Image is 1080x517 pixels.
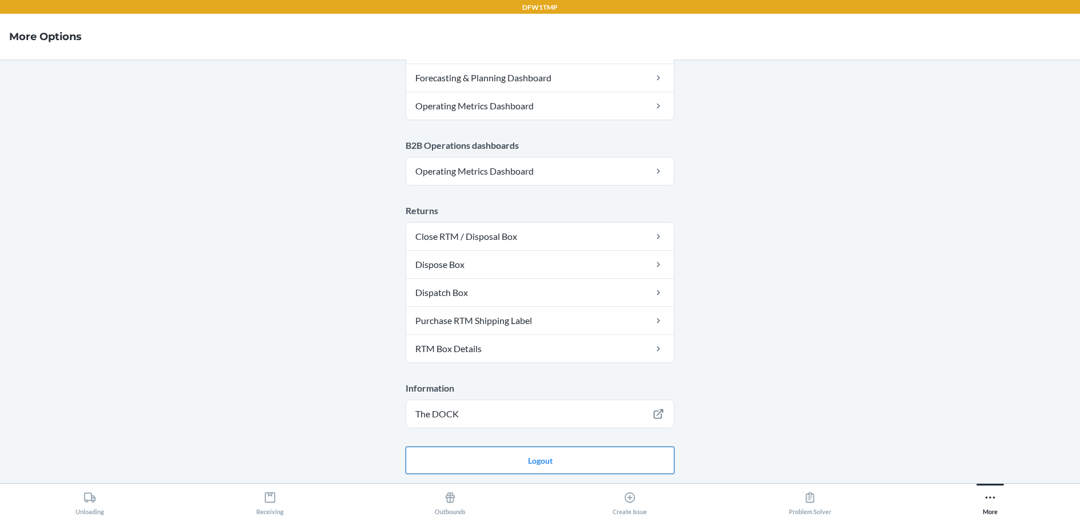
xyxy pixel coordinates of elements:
p: DFW1TMP [522,2,558,13]
div: Receiving [256,487,284,515]
p: Information [406,381,674,395]
a: Dispose Box [406,251,674,278]
div: Outbounds [435,487,466,515]
h4: More Options [9,29,82,44]
a: Forecasting & Planning Dashboard [406,64,674,92]
button: Outbounds [360,484,540,515]
a: The DOCK [406,400,674,428]
p: B2B Operations dashboards [406,139,674,152]
a: RTM Box Details [406,335,674,362]
button: More [900,484,1080,515]
button: Logout [406,447,674,474]
a: Operating Metrics Dashboard [406,157,674,185]
p: Returns [406,204,674,218]
button: Problem Solver [720,484,900,515]
button: Create Issue [540,484,720,515]
a: Close RTM / Disposal Box [406,223,674,250]
a: Operating Metrics Dashboard [406,92,674,120]
button: Receiving [180,484,360,515]
div: Create Issue [613,487,647,515]
div: Unloading [76,487,104,515]
div: Problem Solver [789,487,831,515]
div: More [983,487,998,515]
a: Purchase RTM Shipping Label [406,307,674,334]
a: Dispatch Box [406,279,674,306]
